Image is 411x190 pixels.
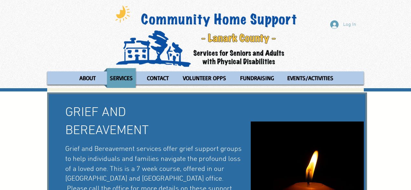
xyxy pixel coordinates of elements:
[73,68,102,88] a: ABOUT
[47,68,364,88] nav: Site
[107,68,136,88] p: SERVICES
[281,68,340,88] a: EVENTS/ACTIVITIES
[341,21,358,28] span: Log In
[141,68,175,88] a: CONTACT
[284,68,336,88] p: EVENTS/ACTIVITIES
[180,68,229,88] p: VOLUNTEER OPPS
[326,18,361,31] button: Log In
[77,68,99,88] p: ABOUT
[65,105,149,139] span: GRIEF AND BEREAVEMENT
[104,68,139,88] a: SERVICES
[177,68,232,88] a: VOLUNTEER OPPS
[144,68,172,88] p: CONTACT
[234,68,279,88] a: FUNDRAISING
[237,68,277,88] p: FUNDRAISING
